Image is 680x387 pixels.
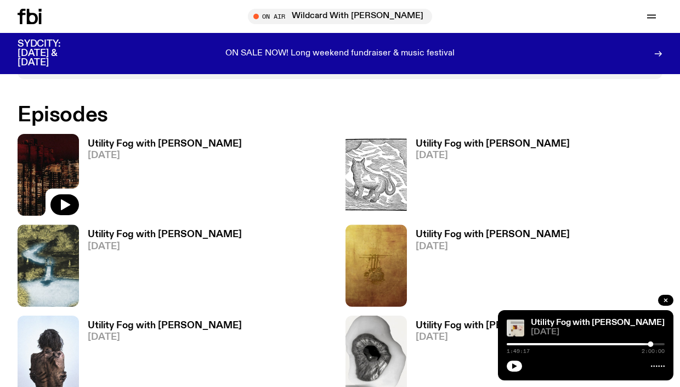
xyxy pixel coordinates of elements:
[18,134,79,216] img: Cover to (SAFETY HAZARD) مخاطر السلامة by electroneya, MARTINA and TNSXORDS
[407,139,570,216] a: Utility Fog with [PERSON_NAME][DATE]
[18,40,88,68] h3: SYDCITY: [DATE] & [DATE]
[416,139,570,149] h3: Utility Fog with [PERSON_NAME]
[507,319,524,336] img: Cover to Mitchell Keaney's album On A Grain Of Rice
[531,328,665,336] span: [DATE]
[416,151,570,160] span: [DATE]
[407,230,570,306] a: Utility Fog with [PERSON_NAME][DATE]
[79,139,242,216] a: Utility Fog with [PERSON_NAME][DATE]
[345,134,407,216] img: Cover for Kansai Bruises by Valentina Magaletti & YPY
[18,105,444,125] h2: Episodes
[416,242,570,251] span: [DATE]
[18,225,79,306] img: Cover of Corps Citoyen album Barrani
[88,139,242,149] h3: Utility Fog with [PERSON_NAME]
[507,349,530,354] span: 1:49:17
[88,151,242,160] span: [DATE]
[345,225,407,306] img: Cover for EYDN's single "Gold"
[88,333,242,342] span: [DATE]
[248,9,432,24] button: On AirWildcard With [PERSON_NAME]
[88,230,242,239] h3: Utility Fog with [PERSON_NAME]
[225,49,455,59] p: ON SALE NOW! Long weekend fundraiser & music festival
[642,349,665,354] span: 2:00:00
[416,230,570,239] h3: Utility Fog with [PERSON_NAME]
[88,242,242,251] span: [DATE]
[79,230,242,306] a: Utility Fog with [PERSON_NAME][DATE]
[416,333,570,342] span: [DATE]
[416,321,570,330] h3: Utility Fog with [PERSON_NAME]
[531,318,665,327] a: Utility Fog with [PERSON_NAME]
[88,321,242,330] h3: Utility Fog with [PERSON_NAME]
